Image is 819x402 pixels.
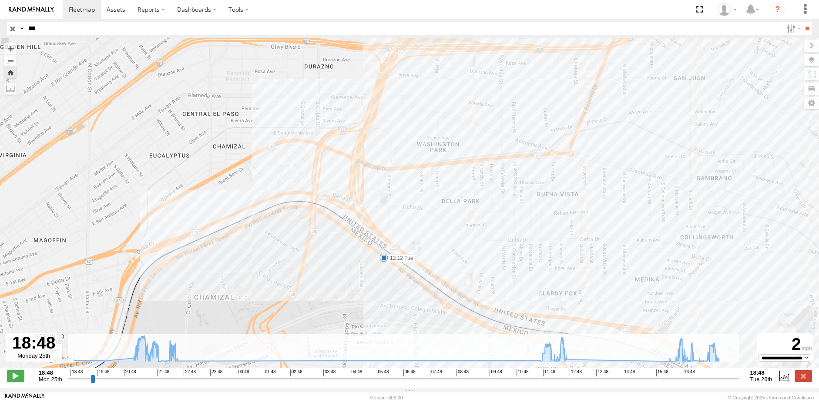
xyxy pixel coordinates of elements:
span: 20:48 [124,369,136,376]
span: 13:48 [596,369,608,376]
div: 2 [758,335,812,354]
span: 07:48 [430,369,442,376]
strong: 18:48 [750,369,772,376]
span: Mon 25th Aug 2025 [39,376,62,382]
label: Map Settings [804,97,819,109]
label: Measure [4,83,17,95]
span: 23:48 [210,369,222,376]
span: 03:48 [323,369,336,376]
label: Search Filter Options [783,22,802,35]
span: 18:48 [70,369,83,376]
span: 05:48 [377,369,389,376]
span: 02:48 [290,369,302,376]
span: Tue 26th Aug 2025 [750,376,772,382]
span: 06:48 [403,369,416,376]
div: © Copyright 2025 - [728,395,814,400]
span: 22:48 [184,369,196,376]
span: 14:48 [623,369,635,376]
span: 15:48 [656,369,668,376]
label: Play/Stop [7,370,24,382]
strong: 18:48 [39,369,62,376]
a: Visit our Website [5,393,45,402]
span: 21:48 [157,369,169,376]
a: Terms and Conditions [768,395,814,400]
button: Zoom out [4,54,17,66]
div: Version: 306.00 [370,395,403,400]
span: 01:48 [264,369,276,376]
button: Zoom Home [4,66,17,78]
span: 12:48 [570,369,582,376]
i: ? [771,3,785,17]
span: 10:48 [517,369,529,376]
label: Search Query [18,22,25,35]
span: 00:48 [237,369,249,376]
span: 04:48 [350,369,362,376]
span: 16:48 [683,369,695,376]
span: 19:48 [97,369,109,376]
label: Close [795,370,812,382]
button: Zoom in [4,43,17,54]
span: 11:48 [543,369,555,376]
span: 08:48 [456,369,469,376]
span: 09:48 [490,369,502,376]
label: 12:12 Tue [384,254,416,262]
div: HECTOR HERNANDEZ [715,3,740,16]
img: rand-logo.svg [9,7,54,13]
